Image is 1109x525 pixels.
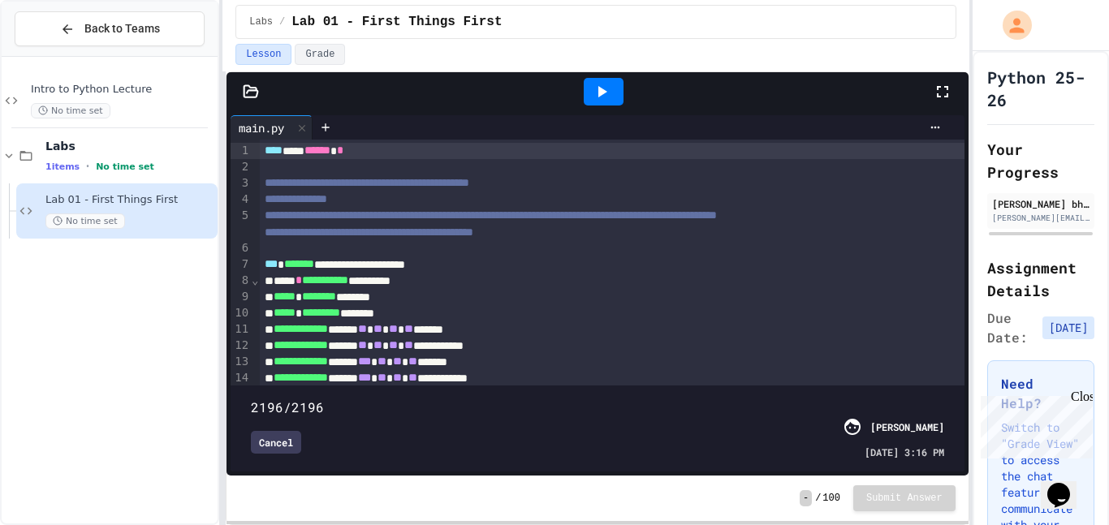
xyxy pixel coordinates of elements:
[987,66,1094,111] h1: Python 25-26
[987,138,1094,183] h2: Your Progress
[86,160,89,173] span: •
[235,44,291,65] button: Lesson
[870,420,944,434] div: [PERSON_NAME]
[987,256,1094,302] h2: Assignment Details
[84,20,160,37] span: Back to Teams
[249,15,273,28] span: Labs
[231,370,251,386] div: 14
[992,196,1090,211] div: [PERSON_NAME] bhupanapdu sunkesula
[1041,460,1093,509] iframe: chat widget
[231,305,251,321] div: 10
[992,212,1090,224] div: [PERSON_NAME][EMAIL_ADDRESS][DOMAIN_NAME]
[231,273,251,289] div: 8
[291,12,502,32] span: Lab 01 - First Things First
[31,83,214,97] span: Intro to Python Lecture
[853,485,956,511] button: Submit Answer
[231,175,251,191] div: 3
[231,240,251,256] div: 6
[231,321,251,338] div: 11
[45,139,214,153] span: Labs
[866,492,943,505] span: Submit Answer
[231,354,251,370] div: 13
[231,191,251,208] div: 4
[1001,374,1081,413] h3: Need Help?
[251,431,301,454] div: Cancel
[251,398,943,417] div: 2196/2196
[231,119,292,136] div: main.py
[6,6,112,103] div: Chat with us now!Close
[974,389,1093,458] iframe: chat widget
[15,11,205,46] button: Back to Teams
[815,492,821,505] span: /
[31,103,110,118] span: No time set
[45,193,214,207] span: Lab 01 - First Things First
[231,208,251,240] div: 5
[1042,316,1094,339] span: [DATE]
[231,143,251,159] div: 1
[987,308,1036,347] span: Due Date:
[295,44,345,65] button: Grade
[96,161,154,172] span: No time set
[45,213,125,229] span: No time set
[800,490,812,506] span: -
[231,256,251,273] div: 7
[986,6,1036,44] div: My Account
[279,15,285,28] span: /
[231,159,251,175] div: 2
[251,273,259,286] span: Fold line
[231,338,251,354] div: 12
[822,492,840,505] span: 100
[231,115,313,140] div: main.py
[865,445,944,459] span: [DATE] 3:16 PM
[231,289,251,305] div: 9
[45,161,80,172] span: 1 items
